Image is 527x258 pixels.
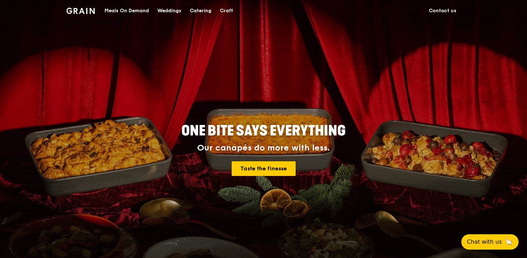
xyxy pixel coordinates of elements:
[153,0,186,21] a: Weddings
[461,234,519,250] button: Chat with us🦙
[104,0,149,21] div: Meals On Demand
[467,238,502,246] span: Chat with us
[157,0,181,21] div: Weddings
[186,0,216,21] a: Catering
[66,8,95,14] img: Grain
[181,123,346,139] span: ONE BITE SAYS EVERYTHING
[232,161,296,176] a: Taste the finesse
[190,0,211,21] div: Catering
[425,0,461,21] a: Contact us
[138,143,389,153] div: Our canapés do more with less.
[220,0,233,21] div: Craft
[216,0,237,21] a: Craft
[505,238,513,246] span: 🦙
